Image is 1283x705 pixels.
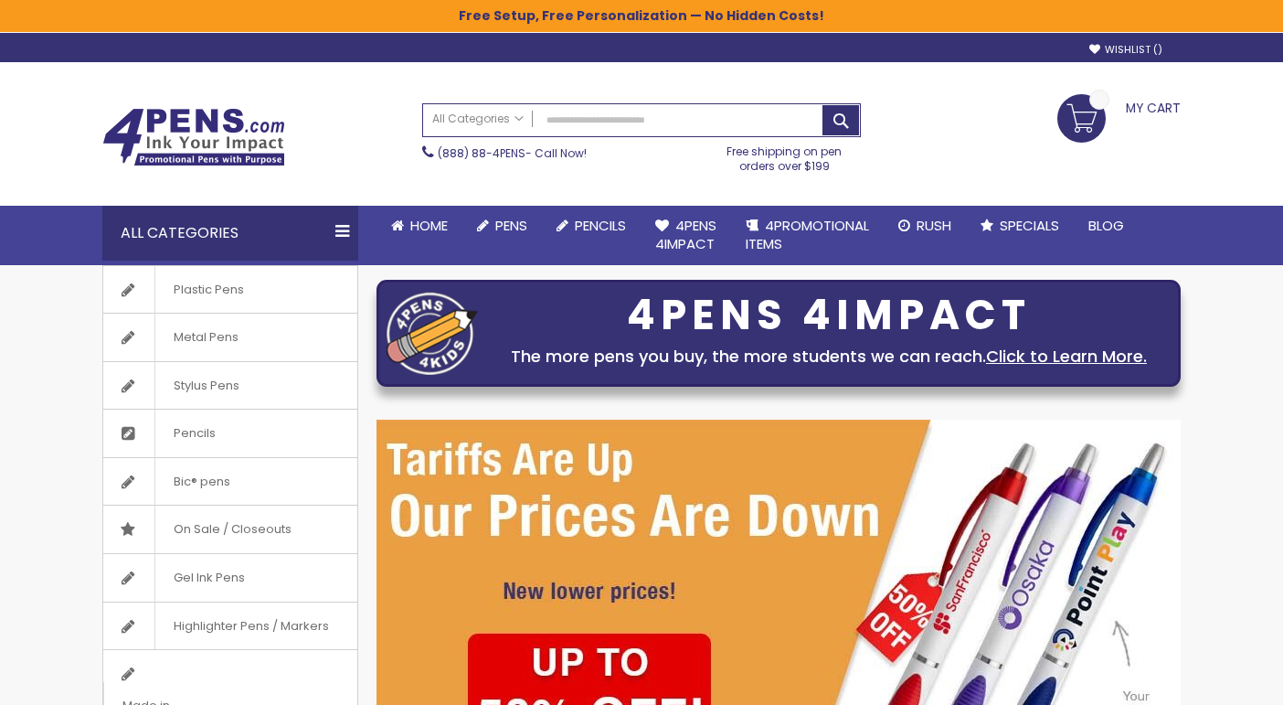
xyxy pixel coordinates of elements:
[884,206,966,246] a: Rush
[487,296,1171,335] div: 4PENS 4IMPACT
[746,216,869,253] span: 4PROMOTIONAL ITEMS
[154,554,263,602] span: Gel Ink Pens
[154,458,249,506] span: Bic® pens
[1132,656,1283,705] iframe: Google Customer Reviews
[495,216,527,235] span: Pens
[1074,206,1139,246] a: Blog
[1088,216,1124,235] span: Blog
[103,458,357,506] a: Bic® pens
[487,344,1171,369] div: The more pens you buy, the more students we can reach.
[103,603,357,650] a: Highlighter Pens / Markers
[641,206,731,265] a: 4Pens4impact
[708,137,862,174] div: Free shipping on pen orders over $199
[731,206,884,265] a: 4PROMOTIONALITEMS
[102,108,285,166] img: 4Pens Custom Pens and Promotional Products
[376,206,462,246] a: Home
[410,216,448,235] span: Home
[103,506,357,553] a: On Sale / Closeouts
[154,362,258,410] span: Stylus Pens
[387,292,478,375] img: four_pen_logo.png
[423,104,533,134] a: All Categories
[655,216,716,253] span: 4Pens 4impact
[1089,43,1162,57] a: Wishlist
[986,345,1147,368] a: Click to Learn More.
[103,410,357,457] a: Pencils
[542,206,641,246] a: Pencils
[575,216,626,235] span: Pencils
[103,266,357,314] a: Plastic Pens
[1000,216,1059,235] span: Specials
[432,112,524,126] span: All Categories
[154,410,234,457] span: Pencils
[103,314,357,361] a: Metal Pens
[103,362,357,410] a: Stylus Pens
[917,216,951,235] span: Rush
[154,603,347,650] span: Highlighter Pens / Markers
[154,506,310,553] span: On Sale / Closeouts
[438,145,525,161] a: (888) 88-4PENS
[102,206,358,261] div: All Categories
[966,206,1074,246] a: Specials
[462,206,542,246] a: Pens
[438,145,587,161] span: - Call Now!
[154,266,262,314] span: Plastic Pens
[154,314,257,361] span: Metal Pens
[103,554,357,602] a: Gel Ink Pens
